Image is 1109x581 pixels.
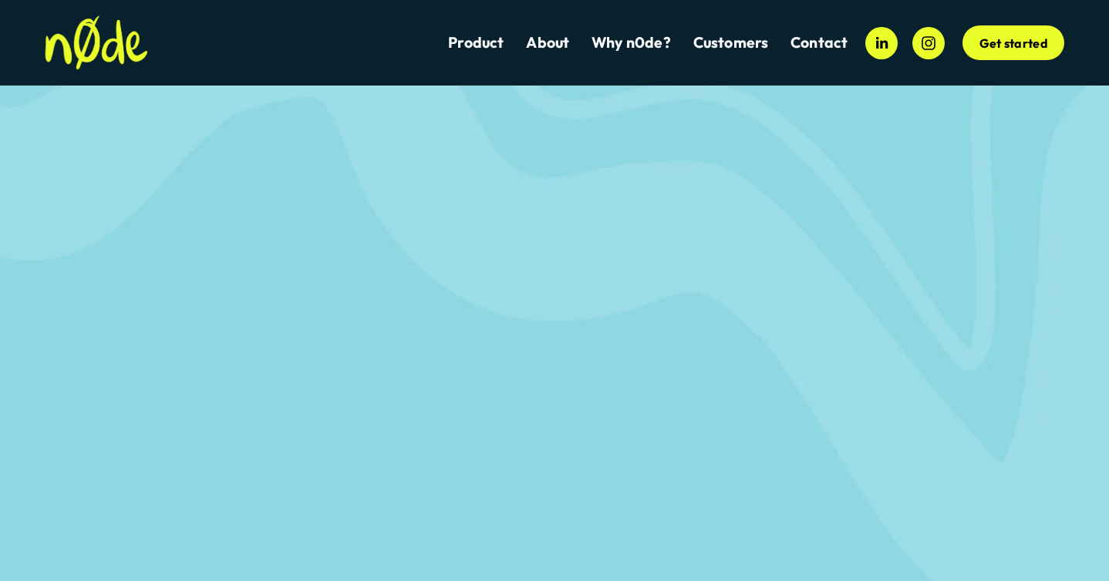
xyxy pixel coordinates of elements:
[592,32,671,53] a: Why n0de?
[865,27,898,59] a: LinkedIn
[693,32,769,53] a: folder dropdown
[45,15,148,70] img: n0de
[962,25,1064,61] a: Get started
[693,34,769,52] span: Customers
[912,27,945,59] a: Instagram
[790,32,848,53] a: Contact
[448,32,504,53] a: Product
[526,32,569,53] a: About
